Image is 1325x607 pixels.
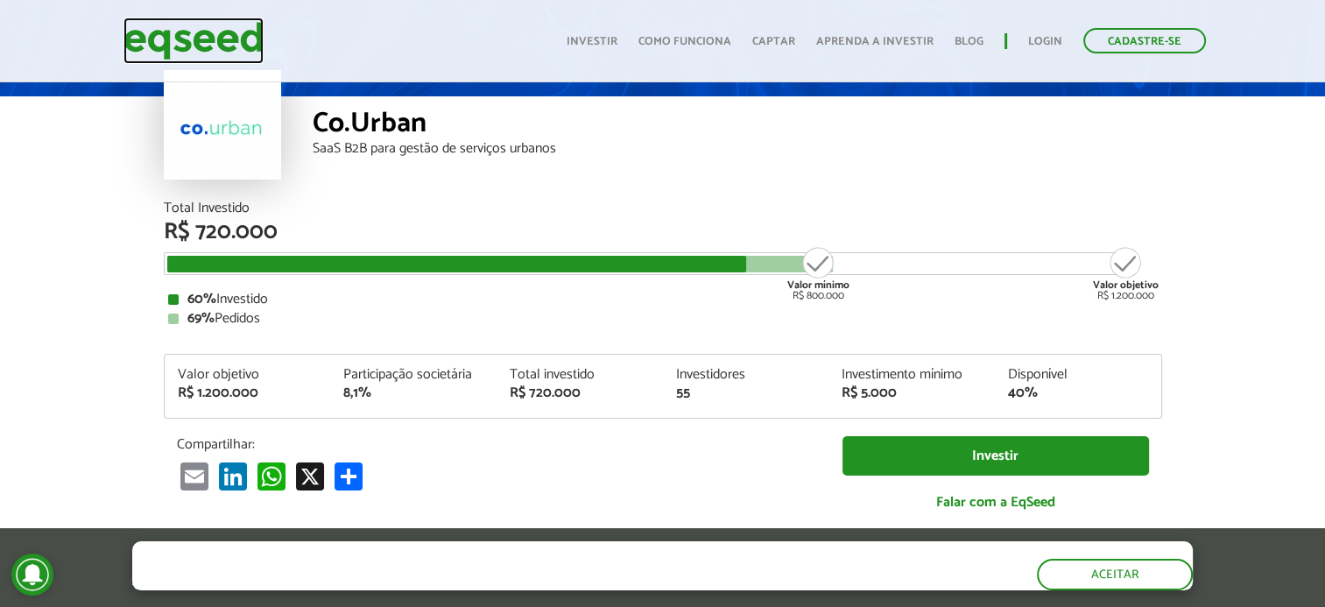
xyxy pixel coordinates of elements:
a: LinkedIn [215,462,250,491]
strong: Valor objetivo [1093,277,1159,293]
strong: Valor mínimo [787,277,849,293]
div: R$ 5.000 [842,386,982,400]
div: R$ 720.000 [510,386,650,400]
div: Total investido [510,368,650,382]
a: Investir [567,36,617,47]
a: política de privacidade e de cookies [363,575,566,589]
div: 8,1% [343,386,483,400]
a: Aprenda a investir [816,36,934,47]
div: Investidores [675,368,815,382]
div: Valor objetivo [178,368,318,382]
div: R$ 1.200.000 [178,386,318,400]
div: 55 [675,386,815,400]
a: Compartilhar [331,462,366,491]
a: X [292,462,328,491]
div: Disponível [1008,368,1148,382]
button: Aceitar [1037,559,1193,590]
a: Email [177,462,212,491]
div: R$ 720.000 [164,221,1162,244]
a: Blog [955,36,983,47]
div: Investido [168,293,1158,307]
p: Compartilhar: [177,436,816,453]
a: WhatsApp [254,462,289,491]
div: SaaS B2B para gestão de serviços urbanos [313,142,1162,156]
img: EqSeed [123,18,264,64]
div: 40% [1008,386,1148,400]
p: Ao clicar em "aceitar", você aceita nossa . [132,573,766,589]
a: Investir [842,436,1149,476]
h5: O site da EqSeed utiliza cookies para melhorar sua navegação. [132,541,766,568]
div: R$ 800.000 [786,245,851,301]
strong: 60% [187,287,216,311]
a: Cadastre-se [1083,28,1206,53]
div: Co.Urban [313,109,1162,142]
a: Falar com a EqSeed [842,484,1149,520]
div: R$ 1.200.000 [1093,245,1159,301]
strong: 69% [187,307,215,330]
a: Como funciona [638,36,731,47]
div: Total Investido [164,201,1162,215]
div: Investimento mínimo [842,368,982,382]
div: Pedidos [168,312,1158,326]
a: Login [1028,36,1062,47]
a: Captar [752,36,795,47]
div: Participação societária [343,368,483,382]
